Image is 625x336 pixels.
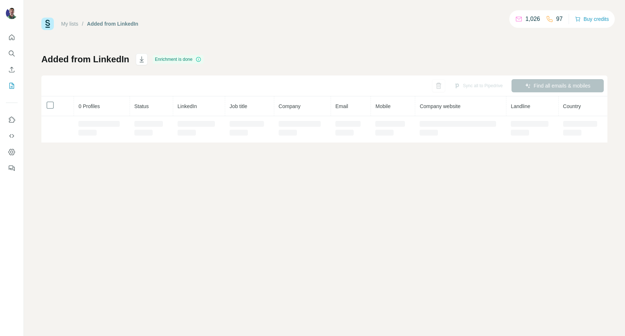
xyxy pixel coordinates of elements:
[6,79,18,92] button: My lists
[153,55,204,64] div: Enrichment is done
[6,145,18,159] button: Dashboard
[511,103,530,109] span: Landline
[78,103,100,109] span: 0 Profiles
[525,15,540,23] p: 1,026
[279,103,301,109] span: Company
[41,53,129,65] h1: Added from LinkedIn
[6,47,18,60] button: Search
[41,18,54,30] img: Surfe Logo
[178,103,197,109] span: LinkedIn
[575,14,609,24] button: Buy credits
[563,103,581,109] span: Country
[6,7,18,19] img: Avatar
[6,162,18,175] button: Feedback
[82,20,83,27] li: /
[6,31,18,44] button: Quick start
[6,129,18,143] button: Use Surfe API
[420,103,460,109] span: Company website
[375,103,390,109] span: Mobile
[61,21,78,27] a: My lists
[335,103,348,109] span: Email
[230,103,247,109] span: Job title
[6,63,18,76] button: Enrich CSV
[87,20,138,27] div: Added from LinkedIn
[556,15,563,23] p: 97
[134,103,149,109] span: Status
[6,113,18,126] button: Use Surfe on LinkedIn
